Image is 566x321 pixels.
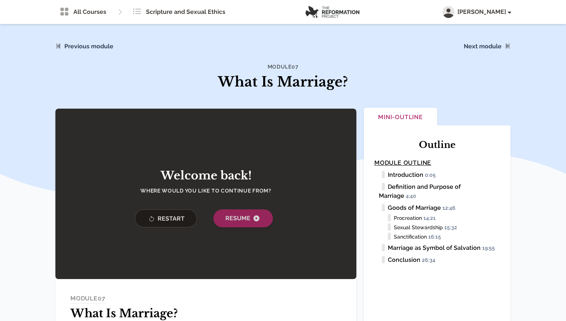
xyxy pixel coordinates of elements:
a: Scripture and Sexual Ethics [128,4,230,19]
li: Sexual Stewardship [394,223,500,231]
span: All Courses [73,7,106,16]
img: logo.png [305,6,359,18]
span: 12:46 [442,205,459,212]
li: Sanctification [394,233,500,240]
li: Definition and Purpose of Marriage [379,182,500,200]
span: 19:55 [482,245,498,252]
a: All Courses [55,4,111,19]
span: Scripture and Sexual Ethics [146,7,225,16]
span: 16:15 [428,234,444,240]
span: 15:32 [444,224,460,231]
li: Procreation [394,214,500,222]
li: Introduction [379,170,500,179]
h2: Outline [374,139,500,151]
span: Restart [147,214,185,224]
span: Resume [225,214,261,223]
li: Marriage as Symbol of Salvation [379,243,500,252]
h4: Where would you like to continue from? [127,187,284,194]
span: 26:34 [422,257,439,264]
a: Next module [464,43,502,50]
a: Previous module [64,43,113,50]
li: Goods of Marriage [379,203,500,212]
span: 0:05 [425,172,439,179]
button: Mini-Outline [364,108,437,128]
h4: Module Outline [374,158,500,167]
button: [PERSON_NAME] [442,6,511,18]
h2: Welcome back! [127,169,284,182]
h1: What Is Marriage? [70,307,341,320]
li: Conclusion [379,255,500,264]
button: Resume [213,209,273,227]
span: [PERSON_NAME] [457,7,511,16]
h1: What Is Marriage? [187,72,379,92]
h4: MODULE 07 [70,294,105,304]
h4: Module 07 [187,63,379,70]
span: 14:21 [423,215,439,222]
button: Restart [135,209,197,227]
span: 4:40 [406,193,420,200]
